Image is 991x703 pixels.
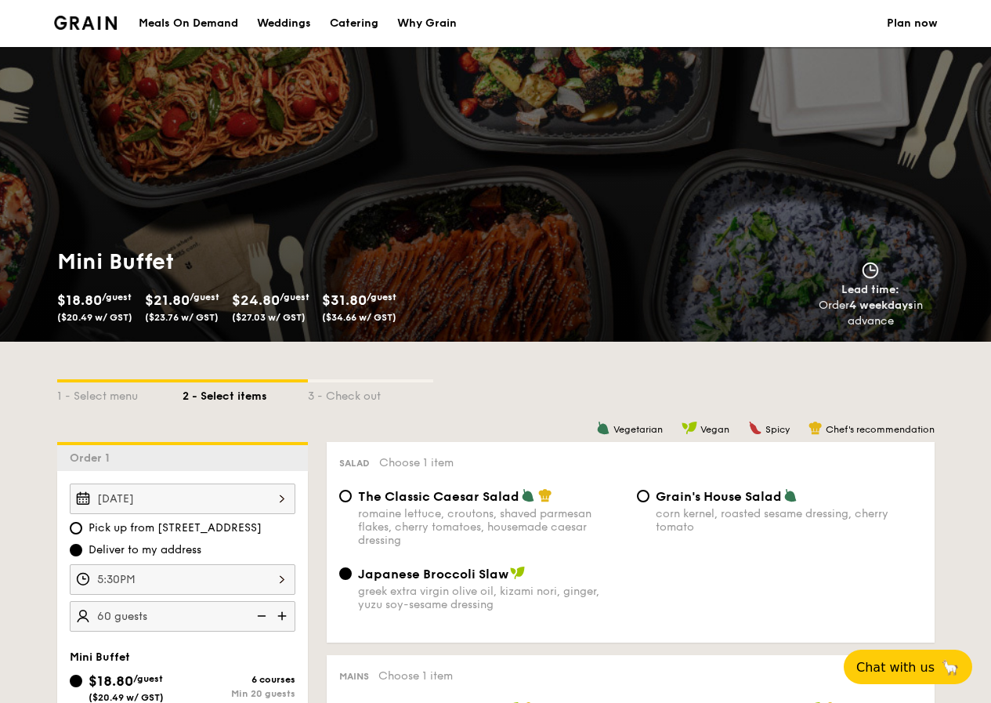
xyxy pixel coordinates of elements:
div: corn kernel, roasted sesame dressing, cherry tomato [656,507,922,534]
span: /guest [190,292,219,303]
img: icon-clock.2db775ea.svg [859,262,882,279]
h1: Mini Buffet [57,248,490,276]
span: Choose 1 item [379,456,454,469]
input: Event time [70,564,295,595]
span: Mains [339,671,369,682]
input: Event date [70,484,295,514]
span: Salad [339,458,370,469]
span: Lead time: [841,283,899,296]
div: greek extra virgin olive oil, kizami nori, ginger, yuzu soy-sesame dressing [358,585,624,611]
input: The Classic Caesar Saladromaine lettuce, croutons, shaved parmesan flakes, cherry tomatoes, house... [339,490,352,502]
div: 2 - Select items [183,382,308,404]
div: 1 - Select menu [57,382,183,404]
span: Pick up from [STREET_ADDRESS] [89,520,262,536]
span: /guest [133,673,163,684]
span: Deliver to my address [89,542,201,558]
span: /guest [280,292,309,303]
span: ($27.03 w/ GST) [232,312,306,323]
span: Spicy [765,424,790,435]
img: icon-chef-hat.a58ddaea.svg [808,421,823,435]
span: $21.80 [145,292,190,309]
span: ($34.66 w/ GST) [322,312,396,323]
span: Grain's House Salad [656,489,782,504]
img: icon-vegan.f8ff3823.svg [510,566,526,580]
strong: 4 weekdays [849,299,913,312]
span: $18.80 [89,672,133,690]
span: The Classic Caesar Salad [358,489,519,504]
div: romaine lettuce, croutons, shaved parmesan flakes, cherry tomatoes, housemade caesar dressing [358,507,624,547]
input: Pick up from [STREET_ADDRESS] [70,522,82,534]
span: Vegan [700,424,729,435]
span: Vegetarian [613,424,663,435]
input: Japanese Broccoli Slawgreek extra virgin olive oil, kizami nori, ginger, yuzu soy-sesame dressing [339,567,352,580]
span: /guest [367,292,396,303]
a: Logotype [54,16,118,30]
div: Order in advance [801,298,941,329]
span: Mini Buffet [70,650,130,664]
span: /guest [102,292,132,303]
span: 🦙 [941,658,960,676]
img: icon-spicy.37a8142b.svg [748,421,762,435]
span: ($20.49 w/ GST) [89,692,164,703]
input: Number of guests [70,601,295,632]
span: Chef's recommendation [826,424,935,435]
span: $31.80 [322,292,367,309]
span: Chat with us [856,660,935,675]
div: 6 courses [183,674,295,685]
img: icon-vegetarian.fe4039eb.svg [596,421,610,435]
img: icon-chef-hat.a58ddaea.svg [538,488,552,502]
div: 3 - Check out [308,382,433,404]
input: Deliver to my address [70,544,82,556]
img: icon-reduce.1d2dbef1.svg [248,601,272,631]
img: icon-vegetarian.fe4039eb.svg [521,488,535,502]
span: ($23.76 w/ GST) [145,312,219,323]
span: Order 1 [70,451,116,465]
img: Grain [54,16,118,30]
input: Grain's House Saladcorn kernel, roasted sesame dressing, cherry tomato [637,490,649,502]
span: $24.80 [232,292,280,309]
div: Min 20 guests [183,688,295,699]
img: icon-add.58712e84.svg [272,601,295,631]
span: $18.80 [57,292,102,309]
span: Choose 1 item [378,669,453,683]
img: icon-vegetarian.fe4039eb.svg [783,488,798,502]
input: $18.80/guest($20.49 w/ GST)6 coursesMin 20 guests [70,675,82,687]
span: Japanese Broccoli Slaw [358,567,508,582]
img: icon-vegan.f8ff3823.svg [682,421,697,435]
span: ($20.49 w/ GST) [57,312,132,323]
button: Chat with us🦙 [844,650,972,684]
